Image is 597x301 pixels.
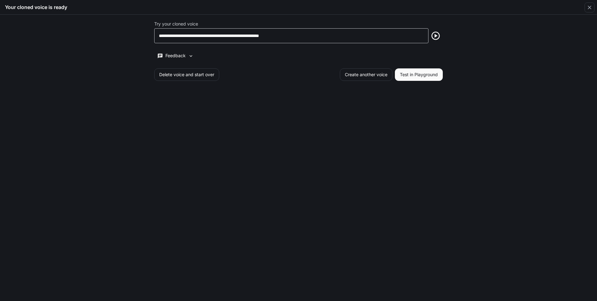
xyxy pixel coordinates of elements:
[154,68,219,81] button: Delete voice and start over
[395,68,443,81] button: Test in Playground
[5,4,67,11] h5: Your cloned voice is ready
[154,22,198,26] p: Try your cloned voice
[340,68,392,81] button: Create another voice
[154,51,197,61] button: Feedback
